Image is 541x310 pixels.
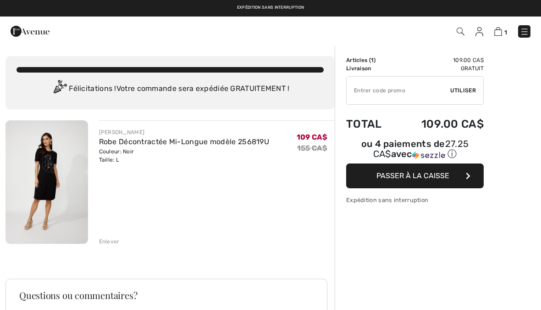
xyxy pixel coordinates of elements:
span: Passer à la caisse [376,171,449,180]
span: 109 CA$ [297,133,327,141]
span: 1 [504,29,507,36]
button: Passer à la caisse [346,163,484,188]
div: Couleur: Noir Taille: L [99,147,270,164]
img: 1ère Avenue [11,22,50,40]
div: Félicitations ! Votre commande sera expédiée GRATUITEMENT ! [17,80,324,98]
span: 1 [371,57,374,63]
td: Articles ( ) [346,56,396,64]
img: Recherche [457,28,464,35]
span: Utiliser [450,86,476,95]
div: [PERSON_NAME] [99,128,270,136]
input: Code promo [347,77,450,104]
td: Gratuit [396,64,484,73]
td: 109.00 CA$ [396,108,484,140]
a: 1ère Avenue [11,26,50,35]
a: Robe Décontractée Mi-Longue modèle 256819U [99,137,270,146]
div: Expédition sans interruption [346,196,484,204]
img: Menu [520,27,529,36]
img: Congratulation2.svg [50,80,69,98]
div: Enlever [99,237,120,246]
td: Total [346,108,396,140]
a: 1 [494,26,507,37]
img: Mes infos [475,27,483,36]
span: 27.25 CA$ [373,138,469,159]
div: ou 4 paiements de avec [346,140,484,160]
td: Livraison [346,64,396,73]
img: Sezzle [412,151,445,159]
h3: Questions ou commentaires? [19,291,314,300]
td: 109.00 CA$ [396,56,484,64]
s: 155 CA$ [297,144,327,152]
img: Robe Décontractée Mi-Longue modèle 256819U [6,120,88,244]
img: Panier d'achat [494,27,502,36]
div: ou 4 paiements de27.25 CA$avecSezzle Cliquez pour en savoir plus sur Sezzle [346,140,484,163]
